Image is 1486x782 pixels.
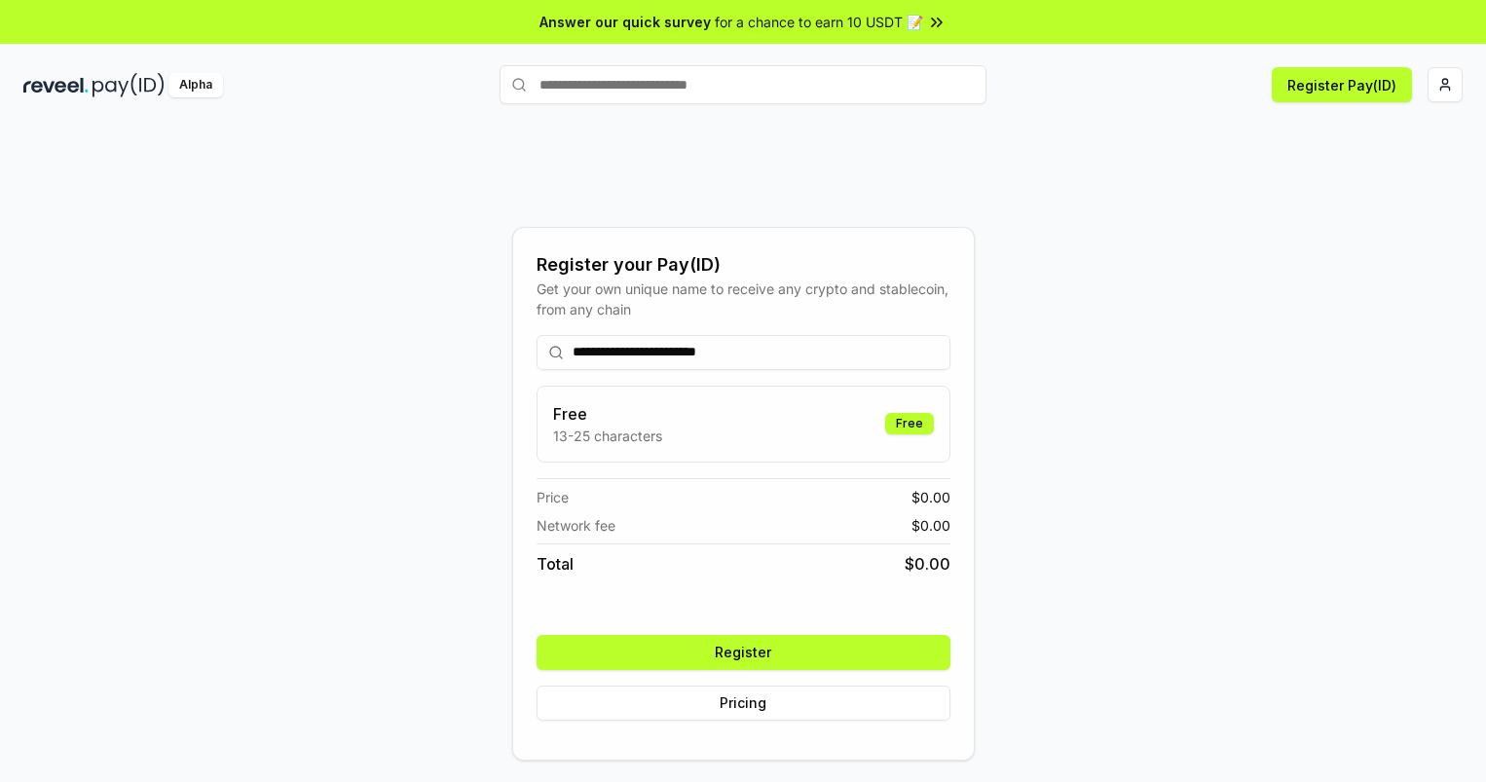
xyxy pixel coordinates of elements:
[715,12,923,32] span: for a chance to earn 10 USDT 📝
[537,686,950,721] button: Pricing
[537,279,950,319] div: Get your own unique name to receive any crypto and stablecoin, from any chain
[537,552,574,576] span: Total
[905,552,950,576] span: $ 0.00
[93,73,165,97] img: pay_id
[168,73,223,97] div: Alpha
[911,515,950,536] span: $ 0.00
[537,515,615,536] span: Network fee
[537,251,950,279] div: Register your Pay(ID)
[537,487,569,507] span: Price
[539,12,711,32] span: Answer our quick survey
[23,73,89,97] img: reveel_dark
[911,487,950,507] span: $ 0.00
[885,413,934,434] div: Free
[553,426,662,446] p: 13-25 characters
[537,635,950,670] button: Register
[553,402,662,426] h3: Free
[1272,67,1412,102] button: Register Pay(ID)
